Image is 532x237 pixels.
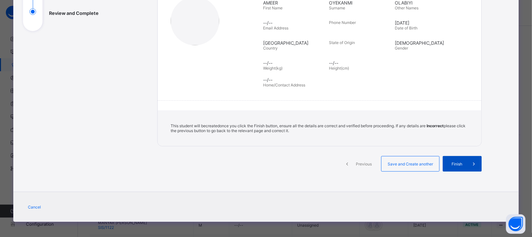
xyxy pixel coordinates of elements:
[263,60,326,66] span: --/--
[28,205,41,209] span: Cancel
[263,66,283,71] span: Weight(kg)
[263,83,305,87] span: Home/Contact Address
[395,40,457,46] span: [DEMOGRAPHIC_DATA]
[329,6,345,10] span: Surname
[395,46,408,51] span: Gender
[329,60,392,66] span: --/--
[395,26,417,30] span: Date of Birth
[263,40,326,46] span: [GEOGRAPHIC_DATA]
[395,6,418,10] span: Other Names
[263,20,326,26] span: --/--
[427,123,444,128] b: Incorrect
[329,66,349,71] span: Height(cm)
[171,123,465,133] span: This student will be created once you click the Finish button, ensure all the details are correct...
[448,162,466,166] span: Finish
[395,20,457,26] span: [DATE]
[263,77,472,83] span: --/--
[329,20,356,25] span: Phone Number
[506,214,526,234] button: Open asap
[329,40,355,45] span: State of Origin
[263,26,288,30] span: Email Address
[355,162,373,166] span: Previous
[386,162,434,166] span: Save and Create another
[263,6,283,10] span: First Name
[263,46,278,51] span: Country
